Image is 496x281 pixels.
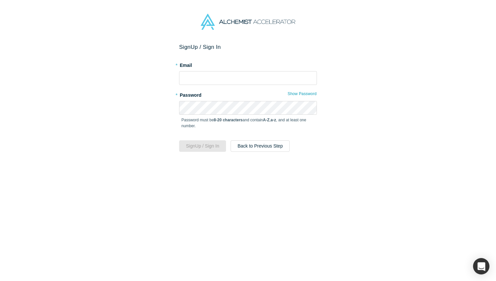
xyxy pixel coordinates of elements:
button: SignUp / Sign In [179,140,226,152]
h2: Sign Up / Sign In [179,44,317,50]
p: Password must be and contain , , and at least one number. [181,117,315,129]
label: Password [179,90,317,99]
button: Show Password [287,90,317,98]
img: Alchemist Accelerator Logo [201,14,295,30]
strong: a-z [271,118,276,122]
strong: A-Z [263,118,270,122]
strong: 8-20 characters [214,118,243,122]
button: Back to Previous Step [231,140,290,152]
label: Email [179,60,317,69]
